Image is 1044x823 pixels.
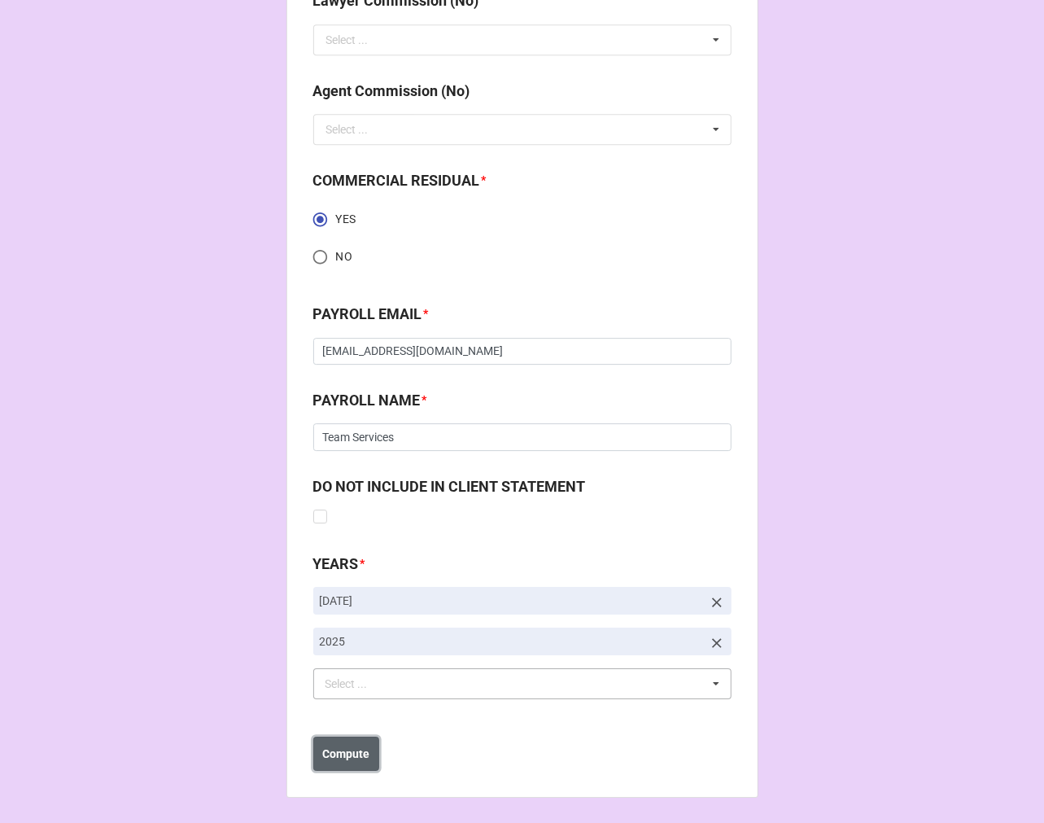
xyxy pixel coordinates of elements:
b: Compute [322,746,369,763]
div: Select ... [321,675,391,694]
button: Compute [313,737,379,771]
label: Agent Commission (No) [313,80,470,103]
span: YES [336,211,356,228]
p: 2025 [320,633,702,650]
div: Select ... [326,124,369,135]
label: PAYROLL NAME [313,389,421,412]
span: NO [336,248,352,265]
p: [DATE] [320,593,702,609]
label: YEARS [313,553,359,576]
label: COMMERCIAL RESIDUAL [313,169,480,192]
div: Select ... [326,34,369,46]
label: DO NOT INCLUDE IN CLIENT STATEMENT [313,475,586,498]
label: PAYROLL EMAIL [313,303,422,326]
